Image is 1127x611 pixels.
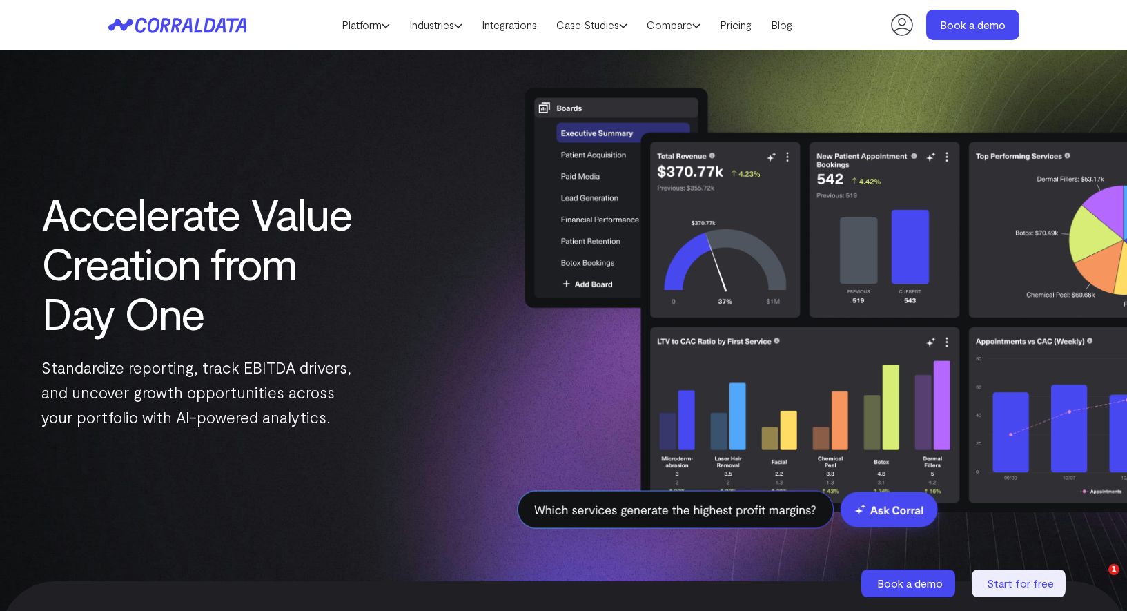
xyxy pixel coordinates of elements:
[1108,564,1119,575] span: 1
[877,576,943,590] span: Book a demo
[41,355,360,429] p: Standardize reporting, track EBITDA drivers, and uncover growth opportunities across your portfol...
[41,188,360,338] h1: Accelerate Value Creation from Day One
[332,14,400,35] a: Platform
[400,14,472,35] a: Industries
[637,14,710,35] a: Compare
[972,570,1068,597] a: Start for free
[761,14,802,35] a: Blog
[1080,564,1113,597] iframe: Intercom live chat
[987,576,1054,590] span: Start for free
[547,14,637,35] a: Case Studies
[710,14,761,35] a: Pricing
[472,14,547,35] a: Integrations
[861,570,958,597] a: Book a demo
[926,10,1019,40] a: Book a demo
